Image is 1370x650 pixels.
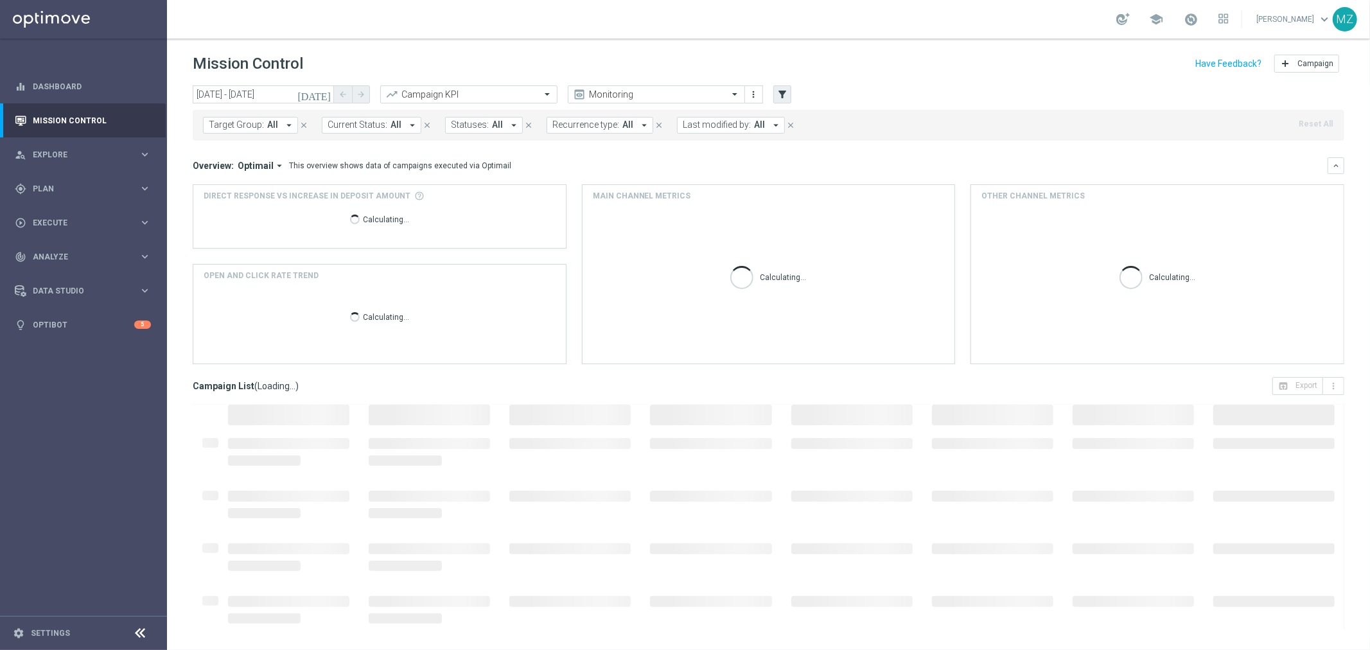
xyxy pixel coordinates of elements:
h1: Mission Control [193,55,303,73]
input: Have Feedback? [1195,59,1261,68]
multiple-options-button: Export to CSV [1272,380,1344,391]
p: Calculating... [760,270,806,283]
i: keyboard_arrow_right [139,182,151,195]
button: Current Status: All arrow_drop_down [322,117,421,134]
button: Recurrence type: All arrow_drop_down [547,117,653,134]
a: Mission Control [33,103,151,137]
div: 5 [134,321,151,329]
button: lightbulb Optibot 5 [14,320,152,330]
button: arrow_back [334,85,352,103]
i: arrow_back [338,90,347,99]
div: This overview shows data of campaigns executed via Optimail [289,160,511,171]
i: keyboard_arrow_right [139,285,151,297]
i: [DATE] [297,89,332,100]
i: arrow_drop_down [407,119,418,131]
button: filter_alt [773,85,791,103]
i: close [654,121,663,130]
i: person_search [15,149,26,161]
i: more_vert [749,89,759,100]
i: close [299,121,308,130]
span: ( [254,380,258,392]
div: Execute [15,217,139,229]
span: Explore [33,151,139,159]
span: Execute [33,219,139,227]
span: keyboard_arrow_down [1317,12,1331,26]
i: arrow_drop_down [770,119,782,131]
i: arrow_drop_down [508,119,520,131]
span: Optimail [238,160,274,171]
button: more_vert [1323,377,1344,395]
div: Plan [15,183,139,195]
button: Last modified by: All arrow_drop_down [677,117,785,134]
button: close [298,118,310,132]
div: gps_fixed Plan keyboard_arrow_right [14,184,152,194]
i: keyboard_arrow_right [139,216,151,229]
h4: OPEN AND CLICK RATE TREND [204,270,319,281]
i: equalizer [15,81,26,92]
i: close [423,121,432,130]
i: add [1280,58,1290,69]
span: Loading... [258,380,295,392]
a: Dashboard [33,69,151,103]
button: equalizer Dashboard [14,82,152,92]
i: keyboard_arrow_right [139,250,151,263]
button: arrow_forward [352,85,370,103]
i: arrow_forward [356,90,365,99]
span: All [492,119,503,130]
span: Statuses: [451,119,489,130]
i: play_circle_outline [15,217,26,229]
i: close [524,121,533,130]
i: keyboard_arrow_right [139,148,151,161]
i: close [786,121,795,130]
button: close [523,118,534,132]
span: Direct Response VS Increase In Deposit Amount [204,190,410,202]
span: Analyze [33,253,139,261]
button: Mission Control [14,116,152,126]
button: play_circle_outline Execute keyboard_arrow_right [14,218,152,228]
span: Current Status: [328,119,387,130]
span: Last modified by: [683,119,751,130]
button: close [785,118,796,132]
a: Optibot [33,308,134,342]
button: Statuses: All arrow_drop_down [445,117,523,134]
div: Optibot [15,308,151,342]
span: ) [295,380,299,392]
i: gps_fixed [15,183,26,195]
button: Data Studio keyboard_arrow_right [14,286,152,296]
ng-select: Campaign KPI [380,85,558,103]
span: Campaign [1297,59,1333,68]
button: Target Group: All arrow_drop_down [203,117,298,134]
i: arrow_drop_down [274,160,285,171]
button: track_changes Analyze keyboard_arrow_right [14,252,152,262]
button: person_search Explore keyboard_arrow_right [14,150,152,160]
i: trending_up [385,88,398,101]
i: arrow_drop_down [283,119,295,131]
ng-select: Monitoring [568,85,745,103]
i: lightbulb [15,319,26,331]
i: open_in_browser [1278,381,1288,391]
div: MZ [1333,7,1357,31]
i: more_vert [1328,381,1339,391]
div: Data Studio [15,285,139,297]
i: arrow_drop_down [638,119,650,131]
button: close [653,118,665,132]
button: keyboard_arrow_down [1328,157,1344,174]
span: All [622,119,633,130]
div: Mission Control [15,103,151,137]
button: [DATE] [295,85,334,105]
i: settings [13,628,24,639]
span: All [754,119,765,130]
div: Explore [15,149,139,161]
i: keyboard_arrow_down [1331,161,1340,170]
button: more_vert [748,87,760,102]
button: add Campaign [1274,55,1339,73]
button: Optimail arrow_drop_down [234,160,289,171]
span: Plan [33,185,139,193]
div: Dashboard [15,69,151,103]
p: Calculating... [1149,270,1195,283]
